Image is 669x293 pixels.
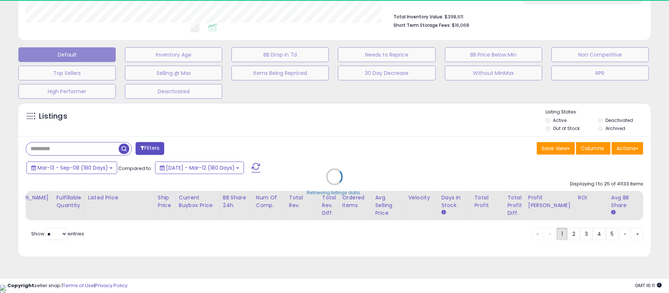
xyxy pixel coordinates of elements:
[445,47,542,62] button: BB Price Below Min
[18,66,116,80] button: Top Sellers
[125,66,222,80] button: Selling @ Max
[338,47,435,62] button: Needs to Reprice
[18,84,116,99] button: High Performer
[551,66,649,80] button: RPR
[307,189,362,196] div: Retrieving listings data..
[231,47,329,62] button: BB Drop in 7d
[125,47,222,62] button: Inventory Age
[338,66,435,80] button: 30 Day Decrease
[125,84,222,99] button: Deactivated
[445,66,542,80] button: Without MinMax
[551,47,649,62] button: Non Competitive
[18,47,116,62] button: Default
[231,66,329,80] button: Items Being Repriced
